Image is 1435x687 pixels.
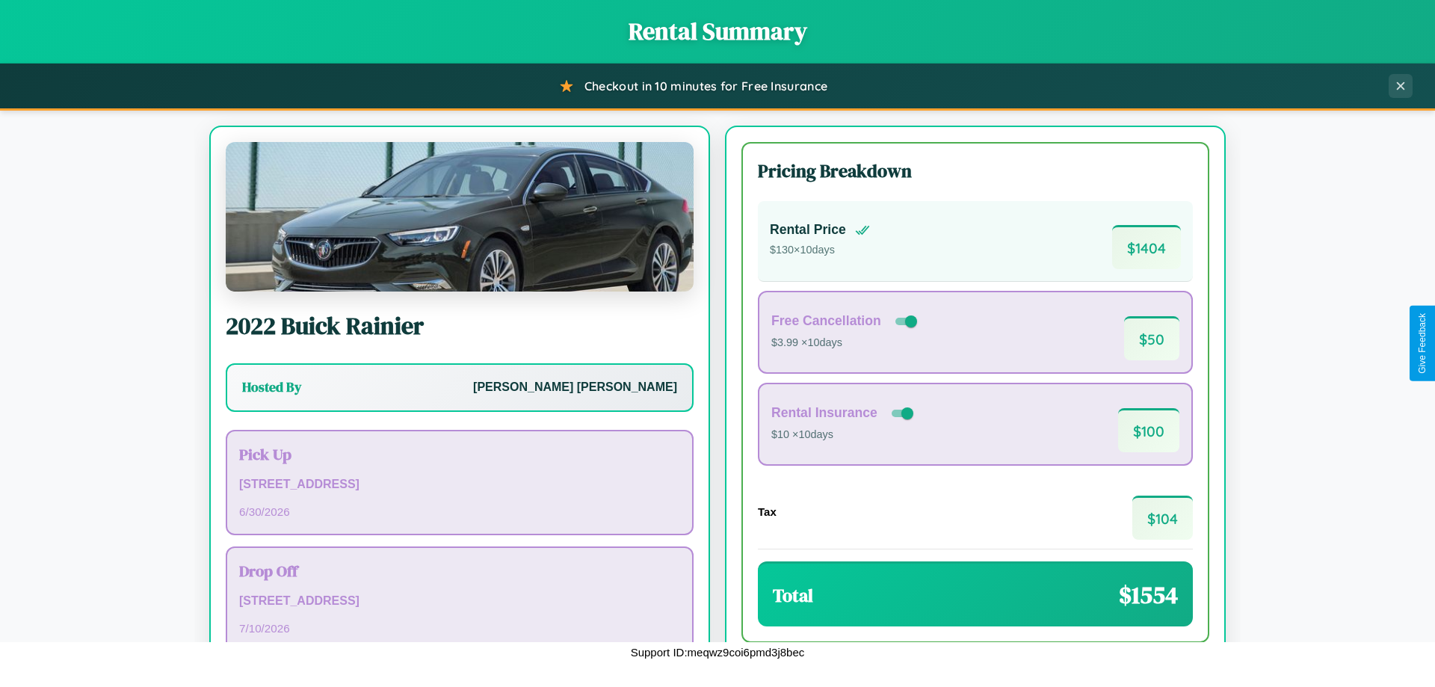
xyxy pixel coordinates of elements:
[239,560,680,582] h3: Drop Off
[758,505,777,518] h4: Tax
[1417,313,1428,374] div: Give Feedback
[239,443,680,465] h3: Pick Up
[1132,496,1193,540] span: $ 104
[1119,579,1178,611] span: $ 1554
[771,425,916,445] p: $10 × 10 days
[773,583,813,608] h3: Total
[631,642,805,662] p: Support ID: meqwz9coi6pmd3j8bec
[239,618,680,638] p: 7 / 10 / 2026
[1118,408,1179,452] span: $ 100
[770,222,846,238] h4: Rental Price
[771,333,920,353] p: $3.99 × 10 days
[242,378,301,396] h3: Hosted By
[771,405,877,421] h4: Rental Insurance
[239,474,680,496] p: [STREET_ADDRESS]
[239,591,680,612] p: [STREET_ADDRESS]
[226,309,694,342] h2: 2022 Buick Rainier
[239,502,680,522] p: 6 / 30 / 2026
[770,241,870,260] p: $ 130 × 10 days
[584,78,827,93] span: Checkout in 10 minutes for Free Insurance
[226,142,694,292] img: Buick Rainier
[1112,225,1181,269] span: $ 1404
[15,15,1420,48] h1: Rental Summary
[473,377,677,398] p: [PERSON_NAME] [PERSON_NAME]
[758,158,1193,183] h3: Pricing Breakdown
[1124,316,1179,360] span: $ 50
[771,313,881,329] h4: Free Cancellation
